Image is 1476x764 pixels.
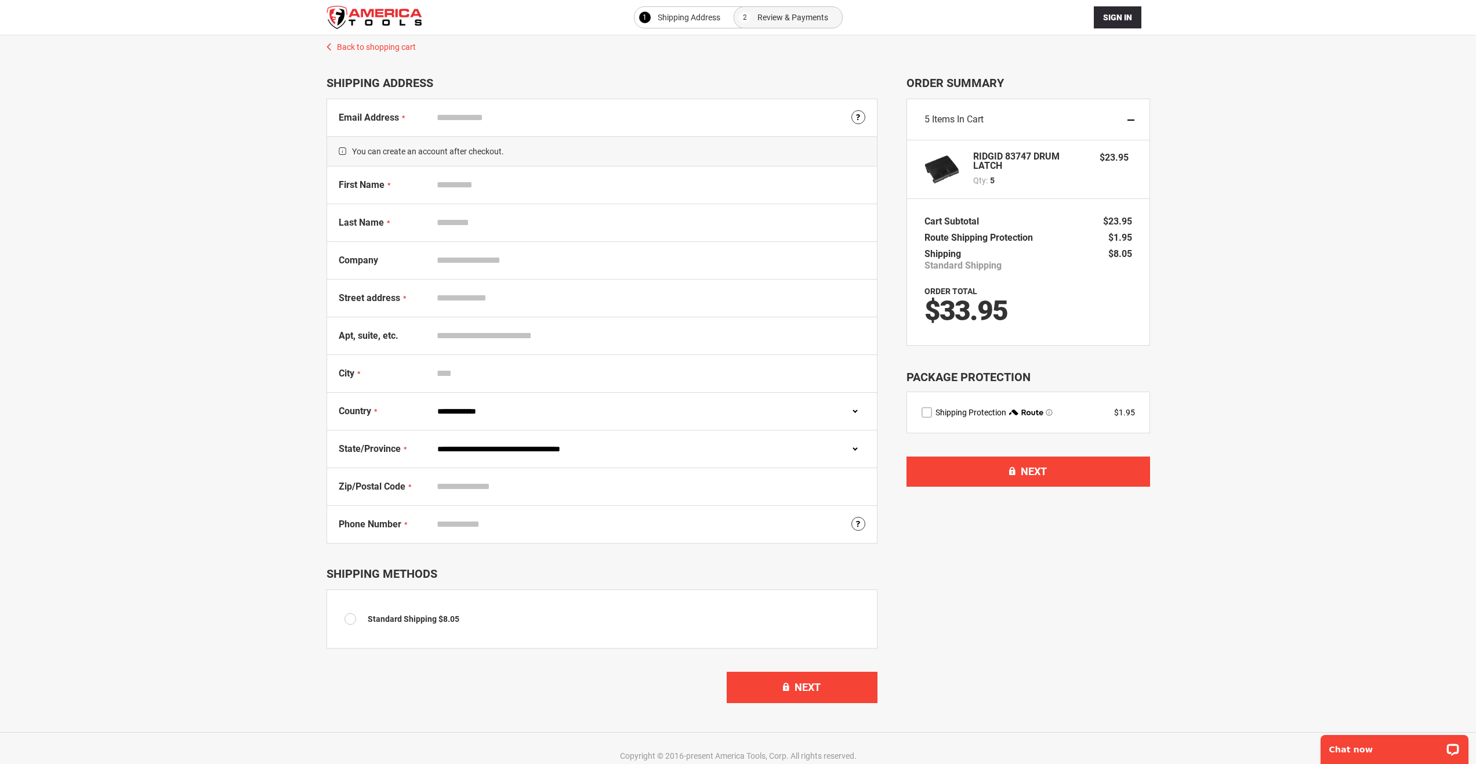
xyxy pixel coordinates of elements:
[327,76,877,90] div: Shipping Address
[924,213,985,230] th: Cart Subtotal
[924,114,930,125] span: 5
[1108,248,1132,259] span: $8.05
[339,443,401,454] span: State/Province
[1114,407,1135,418] div: $1.95
[643,10,647,24] span: 1
[339,330,398,341] span: Apt, suite, etc.
[924,287,977,296] strong: Order Total
[924,248,961,259] span: Shipping
[727,672,877,703] button: Next
[924,260,1002,271] span: Standard Shipping
[658,10,720,24] span: Shipping Address
[1103,216,1132,227] span: $23.95
[339,292,400,303] span: Street address
[339,255,378,266] span: Company
[924,152,959,187] img: RIDGID 83747 DRUM LATCH
[339,405,371,417] span: Country
[924,294,1007,327] span: $33.95
[339,179,385,190] span: First Name
[757,10,828,24] span: Review & Payments
[906,76,1150,90] span: Order Summary
[990,175,995,186] span: 5
[932,114,984,125] span: Items in Cart
[1021,465,1047,477] span: Next
[973,176,986,185] span: Qty
[1100,152,1129,163] span: $23.95
[339,481,405,492] span: Zip/Postal Code
[339,112,399,123] span: Email Address
[924,230,1039,246] th: Route Shipping Protection
[906,369,1150,386] div: Package Protection
[1046,409,1053,416] span: Learn more
[973,152,1089,171] strong: RIDGID 83747 DRUM LATCH
[368,614,437,624] span: Standard Shipping
[438,614,459,624] span: $8.05
[743,10,747,24] span: 2
[327,567,877,581] div: Shipping Methods
[795,681,821,693] span: Next
[327,136,877,166] span: You can create an account after checkout.
[339,217,384,228] span: Last Name
[1103,13,1132,22] span: Sign In
[315,35,1162,53] a: Back to shopping cart
[339,368,354,379] span: City
[327,6,422,29] a: store logo
[1108,232,1132,243] span: $1.95
[1094,6,1141,28] button: Sign In
[922,407,1135,418] div: route shipping protection selector element
[327,6,422,29] img: America Tools
[339,519,401,530] span: Phone Number
[935,408,1006,417] span: Shipping Protection
[1313,727,1476,764] iframe: LiveChat chat widget
[324,750,1153,762] div: Copyright © 2016-present America Tools, Corp. All rights reserved.
[906,457,1150,487] button: Next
